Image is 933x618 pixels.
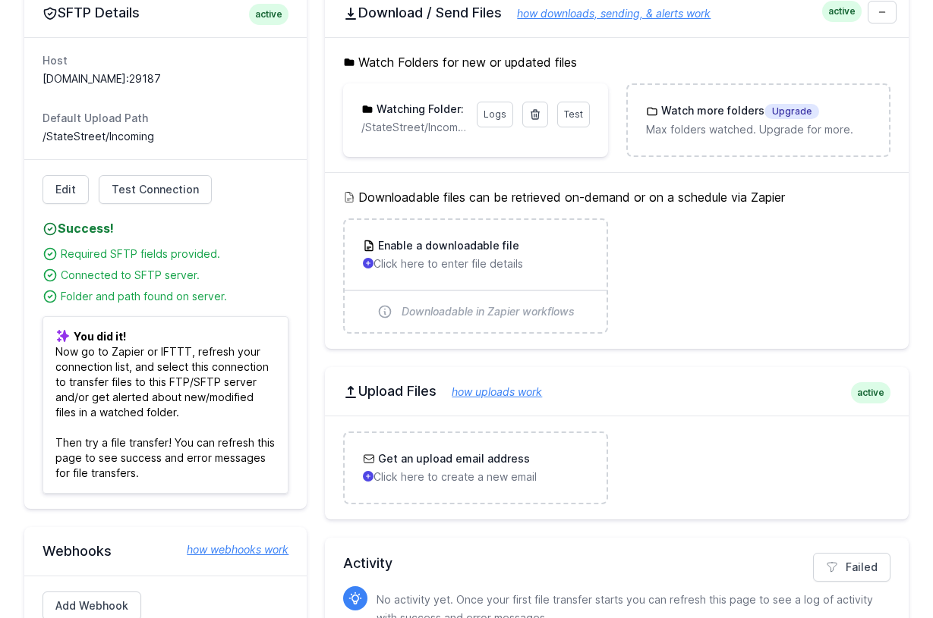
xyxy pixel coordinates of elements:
[74,330,126,343] b: You did it!
[249,4,288,25] span: active
[361,120,467,135] p: /StateStreet/Incoming
[363,256,588,271] p: Click here to enter file details
[43,111,288,126] dt: Default Upload Path
[343,382,890,400] h2: Upload Files
[813,553,890,582] a: Failed
[822,1,862,22] span: active
[43,71,288,86] dd: [DOMAIN_NAME]:29187
[646,122,871,137] p: Max folders watched. Upgrade for more.
[658,103,819,119] h3: Watch more folders
[477,102,513,127] a: Logs
[345,220,606,332] a: Enable a downloadable file Click here to enter file details Downloadable in Zapier workflows
[343,188,890,206] h5: Downloadable files can be retrieved on-demand or on a schedule via Zapier
[343,53,890,71] h5: Watch Folders for new or updated files
[375,238,519,253] h3: Enable a downloadable file
[43,129,288,144] dd: /StateStreet/Incoming
[343,553,890,574] h2: Activity
[43,53,288,68] dt: Host
[502,7,711,20] a: how downloads, sending, & alerts work
[557,102,590,127] a: Test
[374,102,464,117] h3: Watching Folder:
[851,382,890,403] span: active
[564,108,583,120] span: Test
[857,542,915,600] iframe: Drift Widget Chat Controller
[345,433,606,503] a: Get an upload email address Click here to create a new email
[61,289,288,304] div: Folder and path found on server.
[43,316,288,494] p: Now go to Zapier or IFTTT, refresh your connection list, and select this connection to transfer f...
[343,4,890,22] h2: Download / Send Files
[43,175,89,204] a: Edit
[61,268,288,283] div: Connected to SFTP server.
[375,451,530,466] h3: Get an upload email address
[43,219,288,237] h4: Success!
[172,542,288,557] a: how webhooks work
[363,469,588,485] p: Click here to create a new email
[43,542,288,560] h2: Webhooks
[402,304,575,319] span: Downloadable in Zapier workflows
[99,175,212,204] a: Test Connection
[112,182,199,197] span: Test Connection
[764,104,819,119] span: Upgrade
[628,85,889,155] a: Watch more foldersUpgrade Max folders watched. Upgrade for more.
[43,4,288,22] h2: SFTP Details
[437,385,542,398] a: how uploads work
[61,246,288,262] div: Required SFTP fields provided.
